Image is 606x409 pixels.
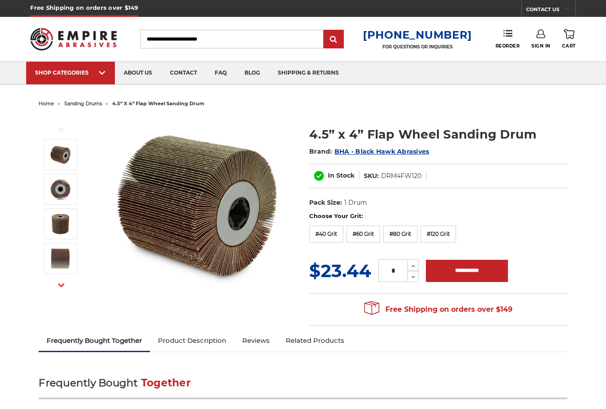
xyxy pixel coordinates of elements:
a: Cart [562,29,575,49]
a: Frequently Bought Together [39,331,150,350]
span: In Stock [328,171,354,179]
a: sanding drums [64,100,102,107]
a: Reorder [496,29,520,48]
span: $23.44 [309,260,371,282]
button: Previous [51,120,72,139]
a: BHA - Black Hawk Abrasives [334,147,429,155]
a: blog [236,62,269,84]
h1: 4.5” x 4” Flap Wheel Sanding Drum [309,126,567,143]
a: about us [115,62,161,84]
a: shipping & returns [269,62,348,84]
dd: DRM4FW120 [381,171,421,181]
a: contact [161,62,206,84]
a: Related Products [278,331,352,350]
span: Together [141,377,191,389]
a: [PHONE_NUMBER] [363,28,472,41]
span: Sign In [531,43,551,49]
div: SHOP CATEGORIES [35,69,106,76]
span: Frequently Bought [39,377,138,389]
dd: 1 Drum [344,198,367,207]
p: FOR QUESTIONS OR INQUIRIES [363,44,472,50]
span: 4.5” x 4” flap wheel sanding drum [112,100,205,107]
img: 4.5” x 4” Flap Wheel Sanding Drum [49,247,71,270]
span: Brand: [309,147,332,155]
a: home [39,100,54,107]
button: Next [51,276,72,295]
a: CONTACT US [526,4,575,17]
a: Product Description [150,331,234,350]
span: Free Shipping on orders over $149 [364,301,512,318]
a: Reviews [234,331,278,350]
span: Reorder [496,43,520,49]
img: 4.5 inch x 4 inch flap wheel sanding drum [49,143,71,166]
img: 4-1/2" flap wheel sanding drum [49,213,71,235]
img: 4.5 inch x 4 inch flap wheel sanding drum [108,116,285,294]
img: 4-1/2" flap wheel sanding drum - quad key arbor hole [49,178,71,200]
label: Choose Your Grit: [309,212,567,221]
input: Submit [325,31,342,48]
a: faq [206,62,236,84]
img: Empire Abrasives [30,22,116,56]
dt: SKU: [364,171,379,181]
span: Cart [562,43,575,49]
dt: Pack Size: [309,198,342,207]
